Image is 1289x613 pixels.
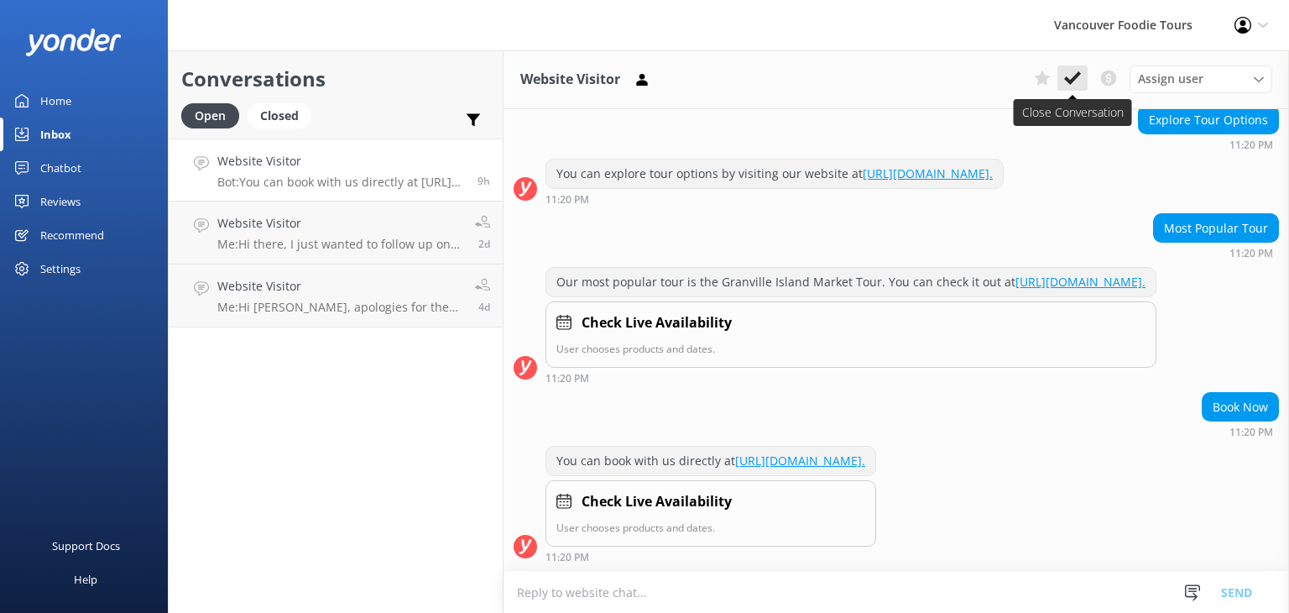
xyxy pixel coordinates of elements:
[52,529,120,563] div: Support Docs
[181,103,239,128] div: Open
[40,252,81,286] div: Settings
[1153,247,1279,259] div: Oct 12 2025 11:20pm (UTC -07:00) America/Tijuana
[546,447,875,475] div: You can book with us directly at
[248,103,311,128] div: Closed
[1138,139,1279,150] div: Oct 12 2025 11:20pm (UTC -07:00) America/Tijuana
[545,372,1156,384] div: Oct 12 2025 11:20pm (UTC -07:00) America/Tijuana
[545,553,589,563] strong: 11:20 PM
[217,300,462,315] p: Me: Hi [PERSON_NAME], apologies for the delayed response. I’d be happy to assist with adding your...
[545,551,876,563] div: Oct 12 2025 11:20pm (UTC -07:00) America/Tijuana
[217,214,462,233] h4: Website Visitor
[478,300,490,314] span: Oct 08 2025 11:29am (UTC -07:00) America/Tijuana
[248,106,320,124] a: Closed
[181,63,490,95] h2: Conversations
[1139,106,1278,134] div: Explore Tour Options
[169,202,503,265] a: Website VisitorMe:Hi there, I just wanted to follow up on your recent message about an end-of-yea...
[25,29,122,56] img: yonder-white-logo.png
[478,174,490,188] span: Oct 12 2025 11:20pm (UTC -07:00) America/Tijuana
[863,165,993,181] a: [URL][DOMAIN_NAME].
[1015,274,1145,290] a: [URL][DOMAIN_NAME].
[1154,214,1278,243] div: Most Popular Tour
[1202,426,1279,437] div: Oct 12 2025 11:20pm (UTC -07:00) America/Tijuana
[1130,65,1272,92] div: Assign User
[1229,249,1273,259] strong: 11:20 PM
[582,312,732,334] h4: Check Live Availability
[181,106,248,124] a: Open
[74,563,97,596] div: Help
[169,265,503,327] a: Website VisitorMe:Hi [PERSON_NAME], apologies for the delayed response. I’d be happy to assist wi...
[1203,393,1278,422] div: Book Now
[546,268,1156,296] div: Our most popular tour is the Granville Island Market Tour. You can check it out at
[735,453,865,469] a: [URL][DOMAIN_NAME].
[1229,427,1273,437] strong: 11:20 PM
[217,237,462,252] p: Me: Hi there, I just wanted to follow up on your recent message about an end-of-year group tour. ...
[1138,70,1203,88] span: Assign user
[217,152,465,170] h4: Website Visitor
[545,195,589,205] strong: 11:20 PM
[217,277,462,296] h4: Website Visitor
[169,139,503,202] a: Website VisitorBot:You can book with us directly at [URL][DOMAIN_NAME].9h
[40,151,81,185] div: Chatbot
[545,193,1004,205] div: Oct 12 2025 11:20pm (UTC -07:00) America/Tijuana
[217,175,465,190] p: Bot: You can book with us directly at [URL][DOMAIN_NAME].
[40,84,71,118] div: Home
[40,118,71,151] div: Inbox
[545,374,589,384] strong: 11:20 PM
[1229,140,1273,150] strong: 11:20 PM
[556,520,865,536] p: User chooses products and dates.
[40,218,104,252] div: Recommend
[546,160,1003,188] div: You can explore tour options by visiting our website at
[478,237,490,251] span: Oct 10 2025 02:56pm (UTC -07:00) America/Tijuana
[582,491,732,513] h4: Check Live Availability
[556,341,1145,357] p: User chooses products and dates.
[40,185,81,218] div: Reviews
[520,69,620,91] h3: Website Visitor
